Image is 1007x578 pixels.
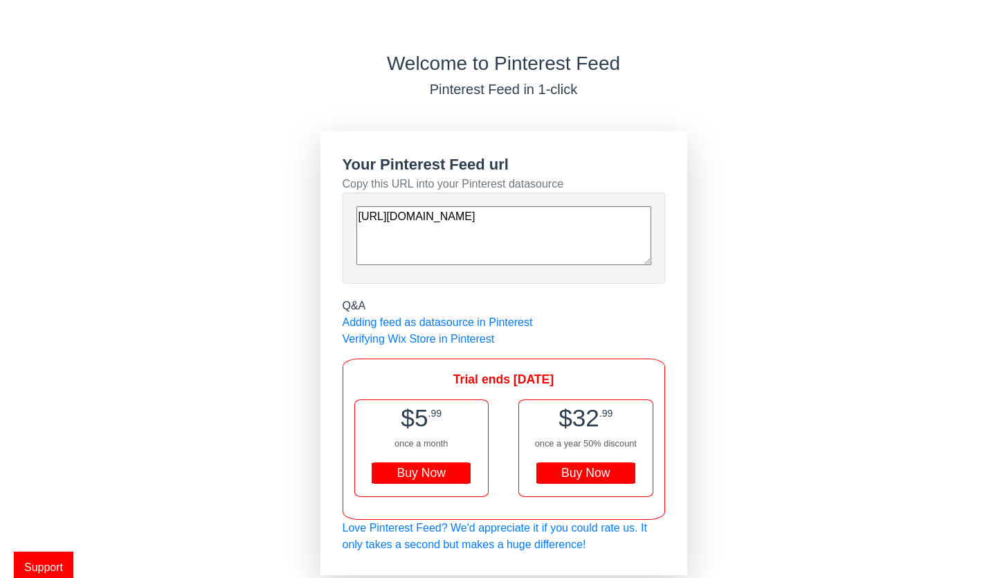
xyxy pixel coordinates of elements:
[428,408,442,419] span: .99
[343,316,533,328] a: Adding feed as datasource in Pinterest
[559,404,599,431] span: $32
[343,522,647,550] a: Love Pinterest Feed? We'd appreciate it if you could rate us. It only takes a second but makes a ...
[343,333,495,345] a: Verifying Wix Store in Pinterest
[599,408,613,419] span: .99
[355,437,488,450] div: once a month
[401,404,428,431] span: $5
[343,298,665,314] div: Q&A
[372,462,471,485] div: Buy Now
[354,370,653,388] div: Trial ends [DATE]
[343,153,665,176] div: Your Pinterest Feed url
[536,462,635,485] div: Buy Now
[519,437,652,450] div: once a year 50% discount
[343,176,665,192] div: Copy this URL into your Pinterest datasource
